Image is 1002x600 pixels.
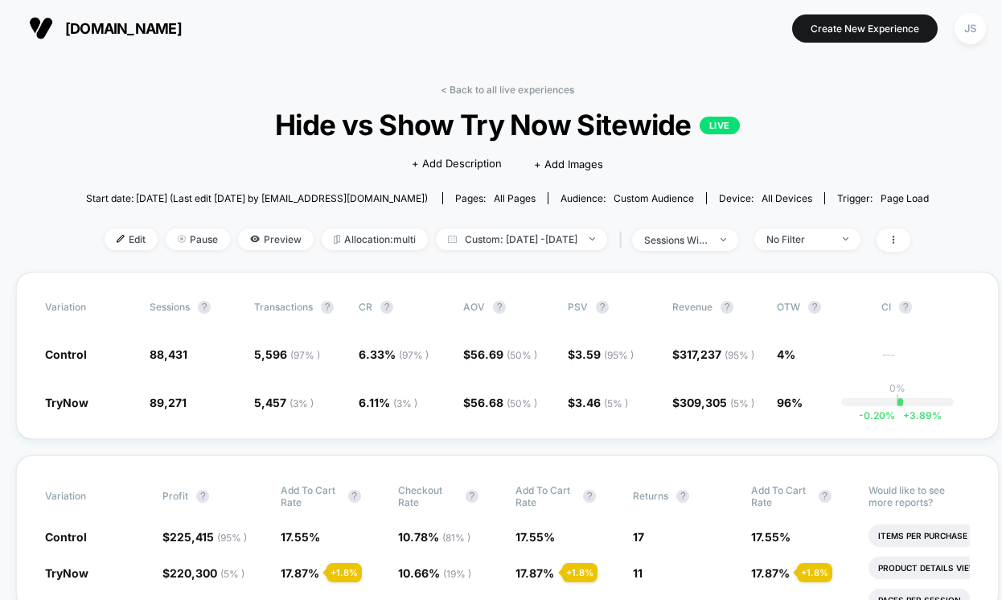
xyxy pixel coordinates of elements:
[515,530,555,544] span: 17.55 %
[721,238,726,241] img: end
[676,490,689,503] button: ?
[515,566,554,580] span: 17.87 %
[507,349,537,361] span: ( 50 % )
[614,192,694,204] span: Custom Audience
[398,484,458,508] span: Checkout Rate
[463,396,537,409] span: $
[463,347,537,361] span: $
[561,192,694,204] div: Audience:
[334,235,340,244] img: rebalance
[881,192,929,204] span: Page Load
[777,396,803,409] span: 96%
[615,228,632,252] span: |
[843,237,848,240] img: end
[903,409,910,421] span: +
[589,237,595,240] img: end
[604,349,634,361] span: ( 95 % )
[493,301,506,314] button: ?
[777,301,865,314] span: OTW
[955,13,986,44] div: JS
[290,397,314,409] span: ( 3 % )
[322,228,428,250] span: Allocation: multi
[633,490,668,502] span: Returns
[150,396,187,409] span: 89,271
[515,484,575,508] span: Add To Cart Rate
[777,347,795,361] span: 4%
[762,192,812,204] span: all devices
[869,524,977,547] li: Items Per Purchase
[129,108,887,142] span: Hide vs Show Try Now Sitewide
[399,349,429,361] span: ( 97 % )
[442,532,470,544] span: ( 81 % )
[633,530,644,544] span: 17
[348,490,361,503] button: ?
[751,566,790,580] span: 17.87 %
[290,349,320,361] span: ( 97 % )
[766,233,831,245] div: No Filter
[441,84,574,96] a: < Back to all live experiences
[166,228,230,250] span: Pause
[604,397,628,409] span: ( 5 % )
[281,484,340,508] span: Add To Cart Rate
[45,301,133,314] span: Variation
[672,396,754,409] span: $
[86,192,428,204] span: Start date: [DATE] (Last edit [DATE] by [EMAIL_ADDRESS][DOMAIN_NAME])
[466,490,478,503] button: ?
[398,530,470,544] span: 10.78 %
[881,350,970,362] span: ---
[105,228,158,250] span: Edit
[950,12,991,45] button: JS
[170,566,244,580] span: 220,300
[162,566,244,580] span: $
[196,490,209,503] button: ?
[412,156,502,172] span: + Add Description
[162,490,188,502] span: Profit
[494,192,536,204] span: all pages
[706,192,824,204] span: Device:
[380,301,393,314] button: ?
[680,396,754,409] span: 309,305
[889,382,905,394] p: 0%
[751,484,811,508] span: Add To Cart Rate
[568,301,588,313] span: PSV
[470,396,537,409] span: 56.68
[321,301,334,314] button: ?
[869,484,970,508] p: Would like to see more reports?
[837,192,929,204] div: Trigger:
[24,15,187,41] button: [DOMAIN_NAME]
[751,530,791,544] span: 17.55 %
[217,532,247,544] span: ( 95 % )
[359,396,417,409] span: 6.11 %
[507,397,537,409] span: ( 50 % )
[568,396,628,409] span: $
[178,235,186,243] img: end
[281,566,319,580] span: 17.87 %
[150,301,190,313] span: Sessions
[881,301,970,314] span: CI
[443,568,471,580] span: ( 19 % )
[721,301,733,314] button: ?
[393,397,417,409] span: ( 3 % )
[725,349,754,361] span: ( 95 % )
[596,301,609,314] button: ?
[700,117,740,134] p: LIVE
[583,490,596,503] button: ?
[470,347,537,361] span: 56.69
[534,158,603,171] span: + Add Images
[220,568,244,580] span: ( 5 % )
[680,347,754,361] span: 317,237
[198,301,211,314] button: ?
[672,301,712,313] span: Revenue
[254,347,320,361] span: 5,596
[808,301,821,314] button: ?
[575,396,628,409] span: 3.46
[436,228,607,250] span: Custom: [DATE] - [DATE]
[455,192,536,204] div: Pages:
[359,301,372,313] span: CR
[819,490,832,503] button: ?
[254,301,313,313] span: Transactions
[326,563,362,582] div: + 1.8 %
[45,396,88,409] span: TryNow
[463,301,485,313] span: AOV
[254,396,314,409] span: 5,457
